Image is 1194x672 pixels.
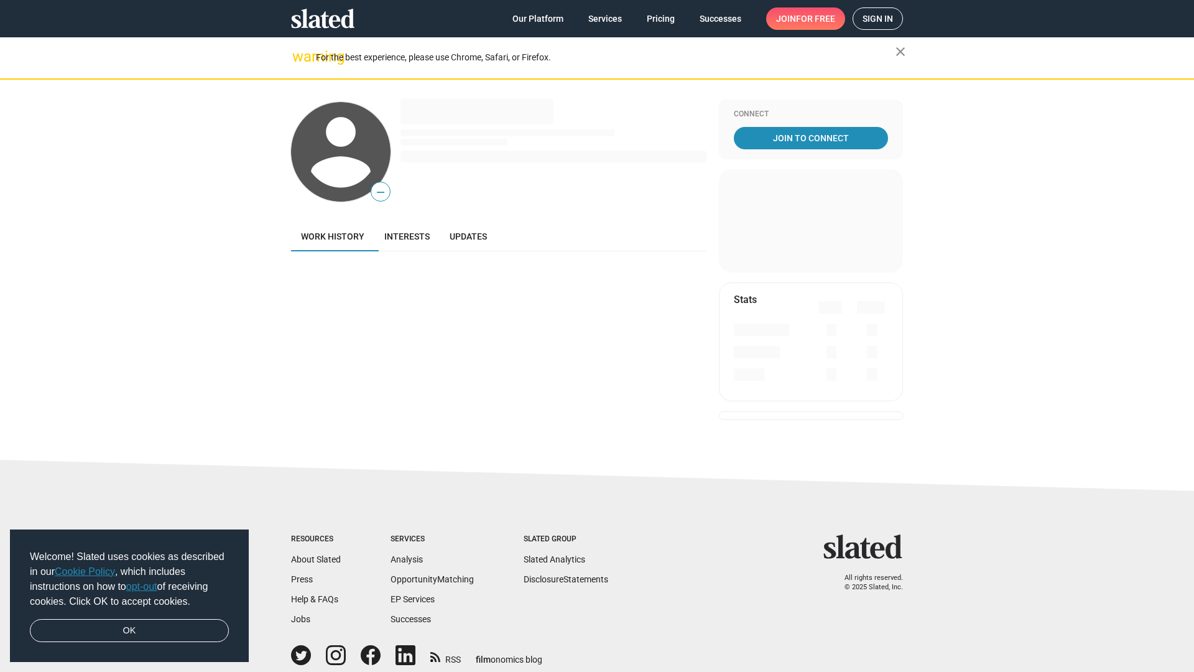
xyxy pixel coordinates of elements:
[371,184,390,200] span: —
[524,574,608,584] a: DisclosureStatements
[796,7,835,30] span: for free
[766,7,845,30] a: Joinfor free
[637,7,685,30] a: Pricing
[853,7,903,30] a: Sign in
[291,534,341,544] div: Resources
[291,554,341,564] a: About Slated
[10,530,249,663] div: cookieconsent
[291,574,313,584] a: Press
[30,549,229,609] span: Welcome! Slated uses cookies as described in our , which includes instructions on how to of recei...
[512,7,563,30] span: Our Platform
[736,127,886,149] span: Join To Connect
[734,110,888,119] div: Connect
[301,231,364,241] span: Work history
[391,594,435,604] a: EP Services
[450,231,487,241] span: Updates
[831,574,903,592] p: All rights reserved. © 2025 Slated, Inc.
[700,7,741,30] span: Successes
[291,222,374,251] a: Work history
[391,614,431,624] a: Successes
[647,7,675,30] span: Pricing
[316,49,895,66] div: For the best experience, please use Chrome, Safari, or Firefox.
[893,44,908,59] mat-icon: close
[476,644,542,666] a: filmonomics blog
[524,534,608,544] div: Slated Group
[384,231,430,241] span: Interests
[440,222,497,251] a: Updates
[391,554,423,564] a: Analysis
[776,7,835,30] span: Join
[391,534,474,544] div: Services
[430,646,461,666] a: RSS
[292,49,307,64] mat-icon: warning
[476,655,491,665] span: film
[863,8,893,29] span: Sign in
[391,574,474,584] a: OpportunityMatching
[690,7,751,30] a: Successes
[588,7,622,30] span: Services
[291,594,338,604] a: Help & FAQs
[734,127,888,149] a: Join To Connect
[374,222,440,251] a: Interests
[55,566,115,577] a: Cookie Policy
[734,293,757,306] mat-card-title: Stats
[578,7,632,30] a: Services
[524,554,585,564] a: Slated Analytics
[126,581,157,592] a: opt-out
[30,619,229,643] a: dismiss cookie message
[502,7,573,30] a: Our Platform
[291,614,310,624] a: Jobs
